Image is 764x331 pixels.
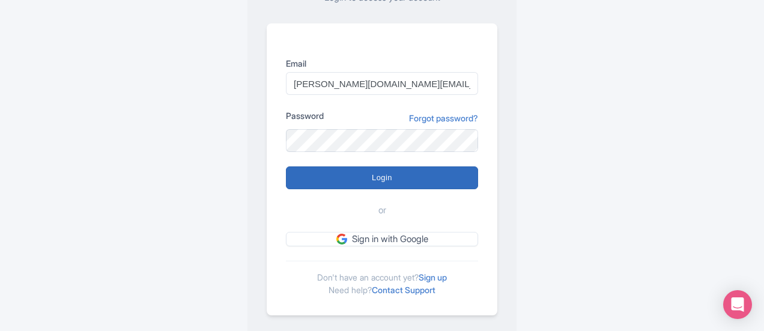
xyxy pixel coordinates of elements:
[723,290,752,319] div: Open Intercom Messenger
[336,234,347,244] img: google.svg
[286,166,478,189] input: Login
[286,72,478,95] input: you@example.com
[286,261,478,296] div: Don't have an account yet? Need help?
[372,285,435,295] a: Contact Support
[286,232,478,247] a: Sign in with Google
[378,204,386,217] span: or
[286,109,324,122] label: Password
[419,272,447,282] a: Sign up
[409,112,478,124] a: Forgot password?
[286,57,478,70] label: Email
